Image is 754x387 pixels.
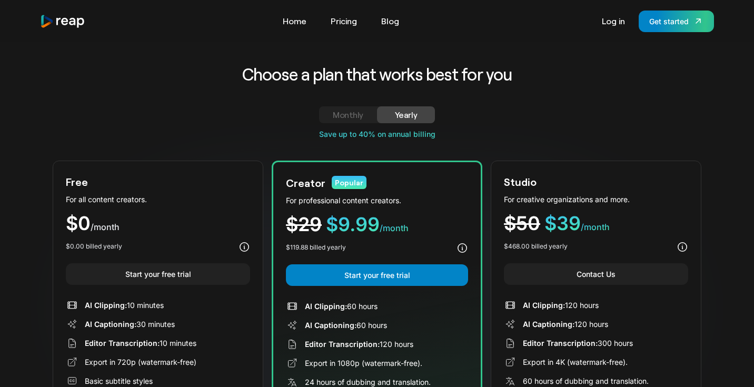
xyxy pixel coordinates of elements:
span: AI Clipping: [305,302,347,311]
a: Contact Us [504,263,688,285]
div: 60 hours [305,301,378,312]
div: Export in 1080p (watermark-free). [305,358,422,369]
div: Save up to 40% on annual billing [53,128,701,140]
div: Get started [649,16,689,27]
div: 10 minutes [85,338,196,349]
img: reap logo [40,14,85,28]
a: Start your free trial [66,263,250,285]
a: home [40,14,85,28]
span: /month [91,222,120,232]
div: 30 minutes [85,319,175,330]
div: Export in 4K (watermark-free). [523,356,628,368]
span: $29 [286,213,322,236]
div: For creative organizations and more. [504,194,688,205]
span: $39 [544,212,581,235]
span: Editor Transcription: [85,339,160,348]
div: Basic subtitle styles [85,375,153,386]
span: Editor Transcription: [305,340,380,349]
span: $50 [504,212,540,235]
span: /month [380,223,409,233]
span: AI Captioning: [523,320,574,329]
div: Export in 720p (watermark-free) [85,356,196,368]
a: Get started [639,11,714,32]
div: 10 minutes [85,300,164,311]
span: AI Clipping: [523,301,565,310]
span: AI Captioning: [305,321,356,330]
span: $9.99 [326,213,380,236]
div: $0.00 billed yearly [66,242,122,251]
div: For all content creators. [66,194,250,205]
div: For professional content creators. [286,195,468,206]
div: 120 hours [305,339,413,350]
a: Log in [597,13,630,29]
div: Studio [504,174,537,190]
div: $0 [66,214,250,233]
div: $468.00 billed yearly [504,242,568,251]
div: Popular [332,176,366,189]
a: Pricing [325,13,362,29]
span: AI Captioning: [85,320,136,329]
span: /month [581,222,610,232]
span: AI Clipping: [85,301,127,310]
div: Monthly [332,108,364,121]
div: 300 hours [523,338,633,349]
div: 120 hours [523,319,608,330]
div: $119.88 billed yearly [286,243,346,252]
div: 120 hours [523,300,599,311]
a: Start your free trial [286,264,468,286]
span: Editor Transcription: [523,339,598,348]
h2: Choose a plan that works best for you [160,63,594,85]
div: Free [66,174,88,190]
a: Blog [376,13,404,29]
div: 60 hours [305,320,387,331]
div: Creator [286,175,325,191]
div: 60 hours of dubbing and translation. [523,375,649,386]
div: Yearly [390,108,422,121]
a: Home [277,13,312,29]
